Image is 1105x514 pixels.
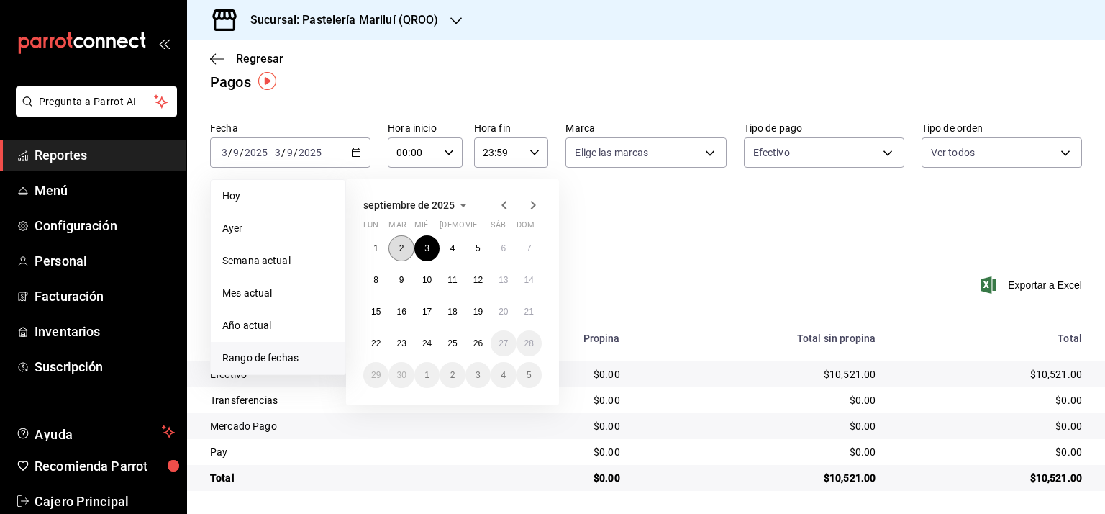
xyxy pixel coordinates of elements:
abbr: 10 de septiembre de 2025 [422,275,432,285]
abbr: 18 de septiembre de 2025 [447,307,457,317]
span: / [281,147,286,158]
input: ---- [298,147,322,158]
abbr: 9 de septiembre de 2025 [399,275,404,285]
button: 8 de septiembre de 2025 [363,267,388,293]
div: $10,521.00 [899,471,1082,485]
button: 4 de septiembre de 2025 [440,235,465,261]
button: 11 de septiembre de 2025 [440,267,465,293]
span: Mes actual [222,286,334,301]
abbr: 29 de septiembre de 2025 [371,370,381,380]
button: 13 de septiembre de 2025 [491,267,516,293]
abbr: 4 de octubre de 2025 [501,370,506,380]
span: Facturación [35,287,175,306]
span: Configuración [35,216,175,235]
button: 20 de septiembre de 2025 [491,299,516,325]
button: 12 de septiembre de 2025 [465,267,491,293]
span: Reportes [35,145,175,165]
span: / [294,147,298,158]
span: Suscripción [35,357,175,377]
button: 16 de septiembre de 2025 [388,299,414,325]
div: $0.00 [899,445,1082,459]
abbr: 4 de septiembre de 2025 [450,243,455,253]
div: Mercado Pago [210,419,470,433]
button: 25 de septiembre de 2025 [440,330,465,356]
span: Cajero Principal [35,492,175,511]
div: $0.00 [493,445,620,459]
abbr: 25 de septiembre de 2025 [447,338,457,348]
abbr: 3 de septiembre de 2025 [424,243,429,253]
button: 22 de septiembre de 2025 [363,330,388,356]
span: septiembre de 2025 [363,199,455,211]
abbr: 2 de octubre de 2025 [450,370,455,380]
div: $0.00 [899,419,1082,433]
abbr: 15 de septiembre de 2025 [371,307,381,317]
span: Regresar [236,52,283,66]
div: Total [899,333,1082,344]
button: 19 de septiembre de 2025 [465,299,491,325]
input: -- [232,147,240,158]
div: $0.00 [493,419,620,433]
span: / [240,147,244,158]
abbr: 22 de septiembre de 2025 [371,338,381,348]
abbr: 13 de septiembre de 2025 [499,275,508,285]
button: Pregunta a Parrot AI [16,86,177,117]
button: 30 de septiembre de 2025 [388,362,414,388]
abbr: 17 de septiembre de 2025 [422,307,432,317]
abbr: 16 de septiembre de 2025 [396,307,406,317]
button: 28 de septiembre de 2025 [517,330,542,356]
button: 3 de septiembre de 2025 [414,235,440,261]
label: Hora inicio [388,123,463,133]
abbr: jueves [440,220,524,235]
span: Exportar a Excel [983,276,1082,294]
span: Semana actual [222,253,334,269]
abbr: 11 de septiembre de 2025 [447,275,457,285]
div: $0.00 [493,471,620,485]
div: $0.00 [643,445,876,459]
button: 5 de octubre de 2025 [517,362,542,388]
button: 5 de septiembre de 2025 [465,235,491,261]
input: -- [286,147,294,158]
button: 27 de septiembre de 2025 [491,330,516,356]
div: Total sin propina [643,333,876,344]
abbr: 28 de septiembre de 2025 [524,338,534,348]
span: Menú [35,181,175,200]
span: Año actual [222,318,334,333]
abbr: 19 de septiembre de 2025 [473,307,483,317]
button: open_drawer_menu [158,37,170,49]
div: $10,521.00 [643,471,876,485]
abbr: 24 de septiembre de 2025 [422,338,432,348]
span: Personal [35,251,175,271]
abbr: 7 de septiembre de 2025 [527,243,532,253]
span: Elige las marcas [575,145,648,160]
img: Tooltip marker [258,72,276,90]
abbr: 1 de septiembre de 2025 [373,243,378,253]
span: Inventarios [35,322,175,341]
abbr: 20 de septiembre de 2025 [499,307,508,317]
span: - [270,147,273,158]
button: 9 de septiembre de 2025 [388,267,414,293]
button: 18 de septiembre de 2025 [440,299,465,325]
abbr: lunes [363,220,378,235]
button: septiembre de 2025 [363,197,472,214]
span: Ver todos [931,145,975,160]
span: Ayer [222,221,334,236]
abbr: 2 de septiembre de 2025 [399,243,404,253]
span: Hoy [222,189,334,204]
abbr: 6 de septiembre de 2025 [501,243,506,253]
button: 10 de septiembre de 2025 [414,267,440,293]
span: Pregunta a Parrot AI [39,94,155,109]
label: Fecha [210,123,370,133]
abbr: domingo [517,220,535,235]
abbr: 14 de septiembre de 2025 [524,275,534,285]
div: $0.00 [643,393,876,407]
button: 29 de septiembre de 2025 [363,362,388,388]
abbr: viernes [465,220,477,235]
div: $0.00 [643,419,876,433]
label: Tipo de orden [922,123,1082,133]
input: -- [274,147,281,158]
abbr: 5 de octubre de 2025 [527,370,532,380]
button: 24 de septiembre de 2025 [414,330,440,356]
button: 7 de septiembre de 2025 [517,235,542,261]
abbr: 8 de septiembre de 2025 [373,275,378,285]
abbr: 30 de septiembre de 2025 [396,370,406,380]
